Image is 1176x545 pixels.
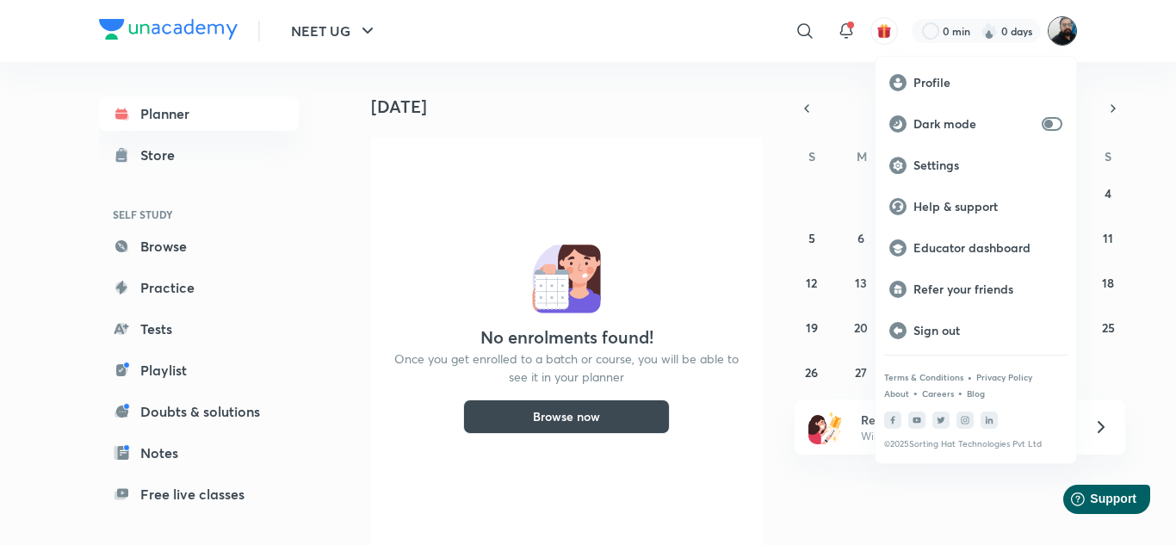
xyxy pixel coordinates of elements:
a: About [884,388,909,399]
div: • [957,385,963,400]
p: Refer your friends [913,282,1062,297]
p: Educator dashboard [913,240,1062,256]
div: • [913,385,919,400]
a: Privacy Policy [976,372,1032,382]
a: Help & support [876,186,1076,227]
a: Settings [876,145,1076,186]
p: © 2025 Sorting Hat Technologies Pvt Ltd [884,439,1068,449]
a: Blog [967,388,985,399]
p: Sign out [913,323,1062,338]
p: Dark mode [913,116,1035,132]
a: Refer your friends [876,269,1076,310]
iframe: Help widget launcher [1023,478,1157,526]
p: Help & support [913,199,1062,214]
a: Profile [876,62,1076,103]
p: Profile [913,75,1062,90]
a: Educator dashboard [876,227,1076,269]
a: Terms & Conditions [884,372,963,382]
p: Settings [913,158,1062,173]
a: Careers [922,388,954,399]
div: • [967,369,973,385]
